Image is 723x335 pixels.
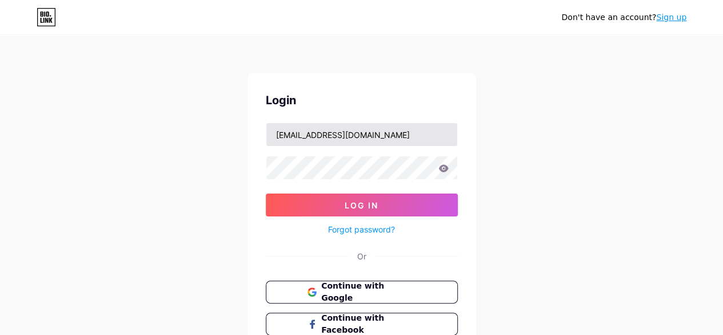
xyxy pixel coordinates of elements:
[321,280,416,304] span: Continue with Google
[357,250,366,262] div: Or
[656,13,686,22] a: Sign up
[328,223,395,235] a: Forgot password?
[266,194,458,216] button: Log In
[345,200,378,210] span: Log In
[266,281,458,304] button: Continue with Google
[266,92,458,109] div: Login
[266,123,457,146] input: Username
[561,11,686,23] div: Don't have an account?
